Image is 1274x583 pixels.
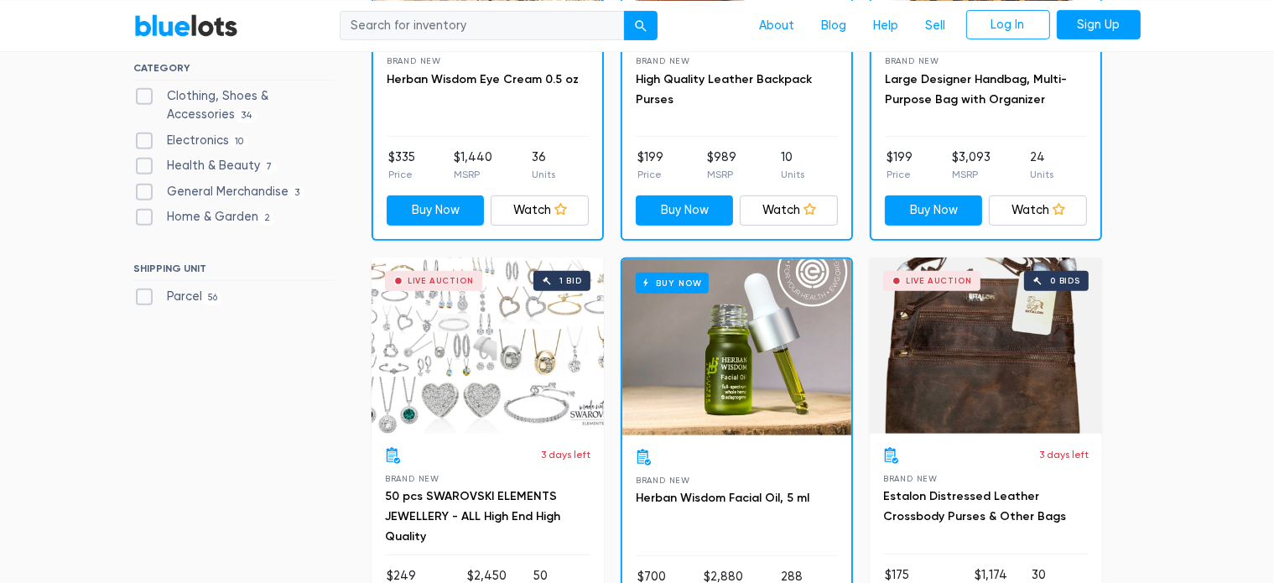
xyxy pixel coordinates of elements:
a: Log In [966,9,1050,39]
h6: Buy Now [636,273,709,294]
p: MSRP [952,167,991,182]
li: 24 [1030,148,1053,182]
span: 7 [261,160,278,174]
p: Price [388,167,415,182]
li: 10 [781,148,804,182]
a: Help [861,9,913,41]
a: About [746,9,809,41]
h6: CATEGORY [134,62,335,81]
div: 0 bids [1050,277,1080,285]
a: Large Designer Handbag, Multi-Purpose Bag with Organizer [885,72,1067,107]
label: Parcel [134,288,223,306]
a: Buy Now [636,195,734,226]
div: Live Auction [906,277,972,285]
span: Brand New [636,476,690,485]
span: Brand New [885,56,939,65]
span: 2 [259,212,276,226]
a: Buy Now [885,195,983,226]
p: Price [887,167,913,182]
span: 10 [230,135,249,148]
span: Brand New [387,56,441,65]
label: Health & Beauty [134,157,278,175]
a: Watch [989,195,1087,226]
a: Sell [913,9,959,41]
label: Clothing, Shoes & Accessories [134,87,335,123]
a: Herban Wisdom Eye Cream 0.5 oz [387,72,579,86]
li: $199 [887,148,913,182]
p: Units [532,167,555,182]
a: Buy Now [387,195,485,226]
a: 50 pcs SWAROVSKI ELEMENTS JEWELLERY - ALL High End High Quality [385,489,560,544]
a: Live Auction 0 bids [870,258,1102,434]
span: 34 [236,109,258,122]
p: 3 days left [1039,447,1089,462]
li: $3,093 [952,148,991,182]
a: BlueLots [134,13,238,37]
div: Live Auction [408,277,474,285]
li: 36 [532,148,555,182]
label: Electronics [134,132,249,150]
a: Blog [809,9,861,41]
p: Units [781,167,804,182]
a: Live Auction 1 bid [372,258,604,434]
div: 1 bid [559,277,582,285]
a: Buy Now [622,259,851,435]
a: Sign Up [1057,9,1141,39]
p: MSRP [454,167,492,182]
h6: SHIPPING UNIT [134,263,335,281]
p: Price [637,167,663,182]
p: MSRP [707,167,736,182]
a: Estalon Distressed Leather Crossbody Purses & Other Bags [883,489,1066,523]
label: Home & Garden [134,208,276,226]
a: Watch [491,195,589,226]
span: 56 [203,292,223,305]
span: Brand New [385,474,439,483]
span: 3 [289,186,305,200]
p: Units [1030,167,1053,182]
input: Search for inventory [340,10,625,40]
li: $989 [707,148,736,182]
span: Brand New [636,56,690,65]
a: High Quality Leather Backpack Purses [636,72,812,107]
li: $335 [388,148,415,182]
li: $1,440 [454,148,492,182]
p: 3 days left [541,447,590,462]
a: Herban Wisdom Facial Oil, 5 ml [636,491,809,505]
label: General Merchandise [134,183,305,201]
a: Watch [740,195,838,226]
span: Brand New [883,474,938,483]
li: $199 [637,148,663,182]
